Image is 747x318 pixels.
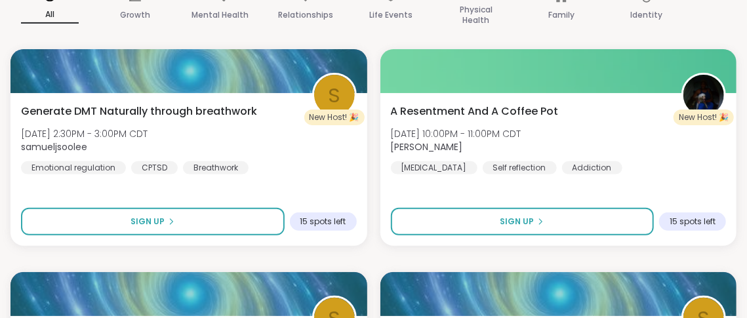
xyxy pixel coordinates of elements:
img: Sandra_D [683,75,724,115]
p: Mental Health [192,7,249,23]
span: 15 spots left [300,216,346,227]
button: Sign Up [21,208,285,235]
p: Family [548,7,575,23]
p: Physical Health [447,2,505,28]
div: CPTSD [131,161,178,174]
span: Sign Up [500,216,534,228]
p: Identity [631,7,663,23]
span: [DATE] 2:30PM - 3:00PM CDT [21,127,148,140]
span: s [328,80,340,111]
b: samueljsoolee [21,140,87,153]
div: New Host! 🎉 [304,109,365,125]
p: Relationships [278,7,333,23]
b: [PERSON_NAME] [391,140,463,153]
button: Sign Up [391,208,655,235]
div: New Host! 🎉 [674,109,734,125]
div: Self reflection [483,161,557,174]
span: Sign Up [131,216,165,228]
p: Life Events [369,7,413,23]
span: [DATE] 10:00PM - 11:00PM CDT [391,127,521,140]
span: A Resentment And A Coffee Pot [391,104,559,119]
div: Emotional regulation [21,161,126,174]
div: [MEDICAL_DATA] [391,161,477,174]
div: Breathwork [183,161,249,174]
span: Generate DMT Naturally through breathwork [21,104,257,119]
div: Addiction [562,161,622,174]
span: 15 spots left [670,216,716,227]
p: Growth [120,7,150,23]
p: All [21,7,79,24]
